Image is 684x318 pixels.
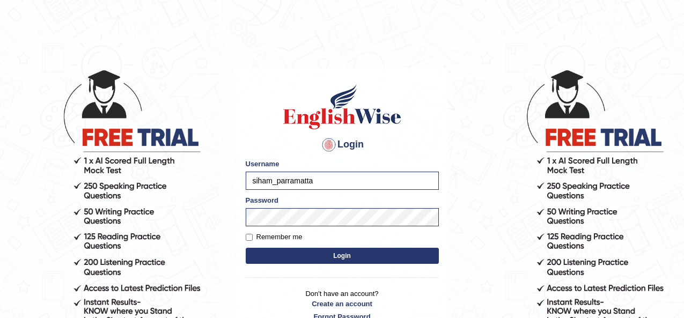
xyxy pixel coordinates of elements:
[246,299,439,309] a: Create an account
[246,195,278,205] label: Password
[281,83,403,131] img: Logo of English Wise sign in for intelligent practice with AI
[246,234,253,241] input: Remember me
[246,159,280,169] label: Username
[246,248,439,264] button: Login
[246,232,303,242] label: Remember me
[246,136,439,153] h4: Login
